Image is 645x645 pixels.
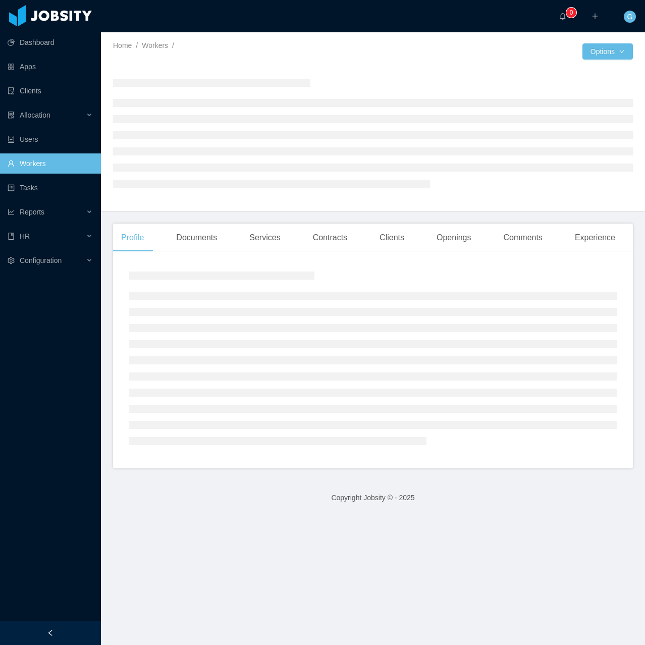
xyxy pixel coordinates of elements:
[8,57,93,77] a: icon: appstoreApps
[8,153,93,174] a: icon: userWorkers
[20,111,50,119] span: Allocation
[8,129,93,149] a: icon: robotUsers
[101,480,645,515] footer: Copyright Jobsity © - 2025
[8,178,93,198] a: icon: profileTasks
[20,232,30,240] span: HR
[8,257,15,264] i: icon: setting
[8,32,93,52] a: icon: pie-chartDashboard
[20,256,62,264] span: Configuration
[8,233,15,240] i: icon: book
[371,224,412,252] div: Clients
[142,41,168,49] a: Workers
[8,208,15,216] i: icon: line-chart
[305,224,355,252] div: Contracts
[168,224,225,252] div: Documents
[8,81,93,101] a: icon: auditClients
[113,41,132,49] a: Home
[428,224,479,252] div: Openings
[567,224,623,252] div: Experience
[566,8,576,18] sup: 0
[241,224,288,252] div: Services
[496,224,551,252] div: Comments
[627,11,633,23] span: G
[8,112,15,119] i: icon: solution
[582,43,633,60] button: Optionsicon: down
[592,13,599,20] i: icon: plus
[172,41,174,49] span: /
[559,13,566,20] i: icon: bell
[20,208,44,216] span: Reports
[113,224,152,252] div: Profile
[136,41,138,49] span: /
